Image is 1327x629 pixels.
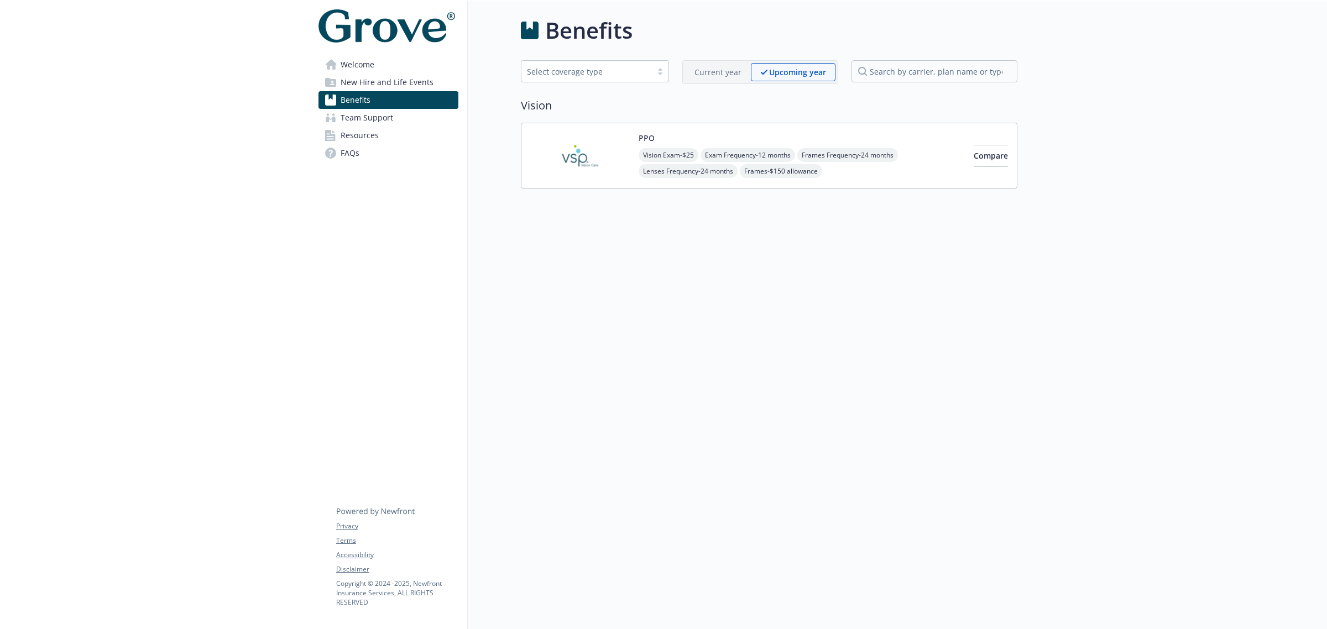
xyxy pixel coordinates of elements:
[701,148,795,162] span: Exam Frequency - 12 months
[341,109,393,127] span: Team Support
[336,536,458,546] a: Terms
[341,74,433,91] span: New Hire and Life Events
[974,150,1008,161] span: Compare
[694,66,741,78] p: Current year
[974,145,1008,167] button: Compare
[336,550,458,560] a: Accessibility
[797,148,898,162] span: Frames Frequency - 24 months
[545,14,633,47] h1: Benefits
[318,127,458,144] a: Resources
[336,564,458,574] a: Disclaimer
[318,56,458,74] a: Welcome
[336,579,458,607] p: Copyright © 2024 - 2025 , Newfront Insurance Services, ALL RIGHTS RESERVED
[318,74,458,91] a: New Hire and Life Events
[521,97,1017,114] h2: Vision
[740,164,822,178] span: Frames - $150 allowance
[318,144,458,162] a: FAQs
[639,148,698,162] span: Vision Exam - $25
[318,91,458,109] a: Benefits
[341,144,359,162] span: FAQs
[336,521,458,531] a: Privacy
[527,66,646,77] div: Select coverage type
[341,127,379,144] span: Resources
[530,132,630,179] img: Vision Service Plan carrier logo
[318,109,458,127] a: Team Support
[851,60,1017,82] input: search by carrier, plan name or type
[341,91,370,109] span: Benefits
[341,56,374,74] span: Welcome
[769,66,826,78] p: Upcoming year
[639,164,738,178] span: Lenses Frequency - 24 months
[639,132,655,144] button: PPO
